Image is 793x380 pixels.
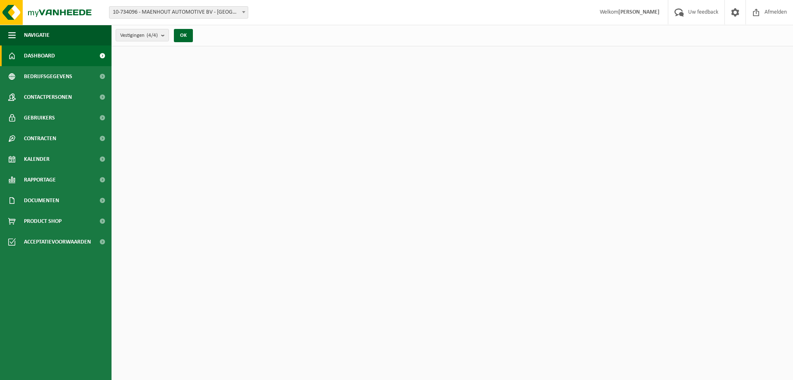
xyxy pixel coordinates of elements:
[24,211,62,232] span: Product Shop
[116,29,169,41] button: Vestigingen(4/4)
[618,9,660,15] strong: [PERSON_NAME]
[24,45,55,66] span: Dashboard
[24,149,50,170] span: Kalender
[24,108,55,128] span: Gebruikers
[147,33,158,38] count: (4/4)
[24,66,72,87] span: Bedrijfsgegevens
[24,87,72,108] span: Contactpersonen
[24,170,56,190] span: Rapportage
[120,29,158,42] span: Vestigingen
[109,6,248,19] span: 10-734096 - MAENHOUT AUTOMOTIVE BV - BRUGGE
[24,190,59,211] span: Documenten
[24,128,56,149] span: Contracten
[174,29,193,42] button: OK
[24,232,91,252] span: Acceptatievoorwaarden
[24,25,50,45] span: Navigatie
[109,7,248,18] span: 10-734096 - MAENHOUT AUTOMOTIVE BV - BRUGGE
